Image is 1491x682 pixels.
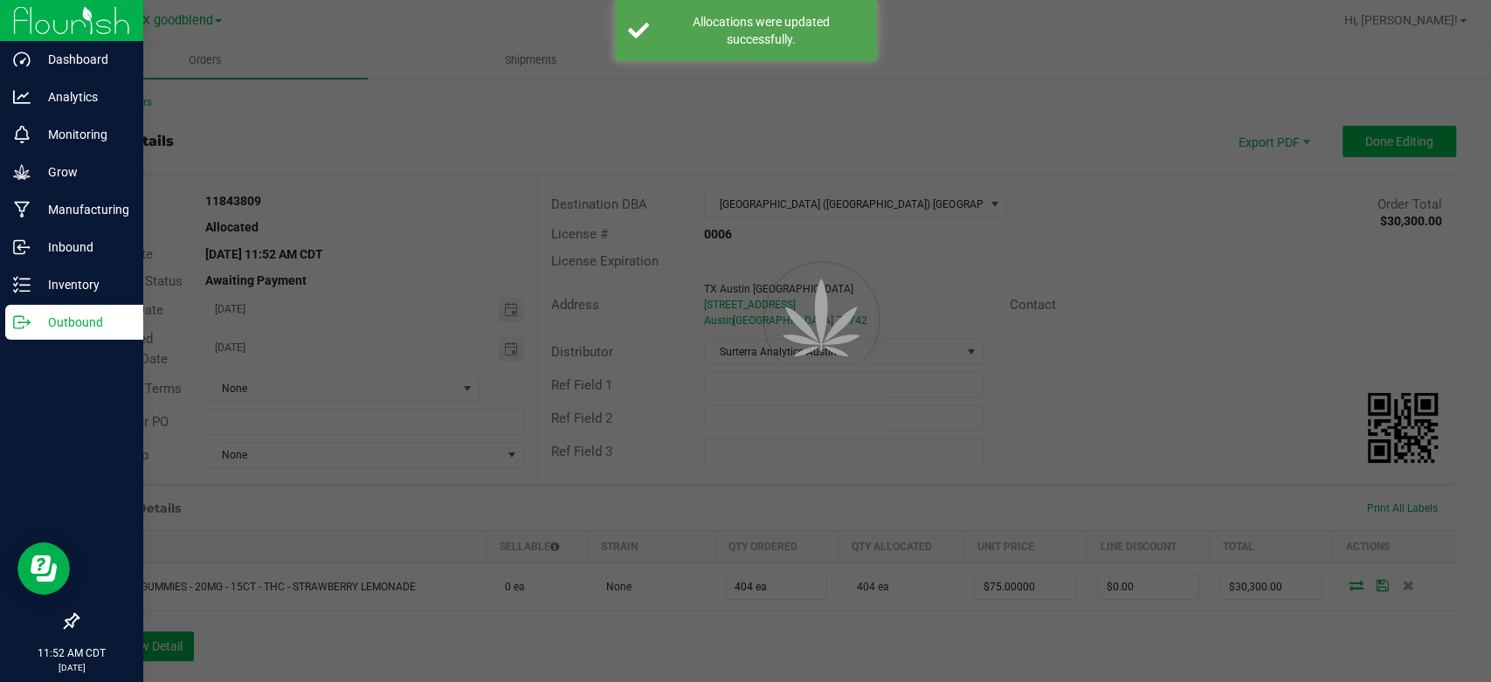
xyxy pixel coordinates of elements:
[13,238,31,256] inline-svg: Inbound
[31,86,135,107] p: Analytics
[17,542,70,595] iframe: Resource center
[13,313,31,331] inline-svg: Outbound
[8,661,135,674] p: [DATE]
[31,312,135,333] p: Outbound
[13,88,31,106] inline-svg: Analytics
[31,237,135,258] p: Inbound
[31,162,135,183] p: Grow
[31,49,135,70] p: Dashboard
[13,201,31,218] inline-svg: Manufacturing
[13,163,31,181] inline-svg: Grow
[31,199,135,220] p: Manufacturing
[13,276,31,293] inline-svg: Inventory
[659,13,864,48] div: Allocations were updated successfully.
[31,124,135,145] p: Monitoring
[8,645,135,661] p: 11:52 AM CDT
[13,126,31,143] inline-svg: Monitoring
[31,274,135,295] p: Inventory
[13,51,31,68] inline-svg: Dashboard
